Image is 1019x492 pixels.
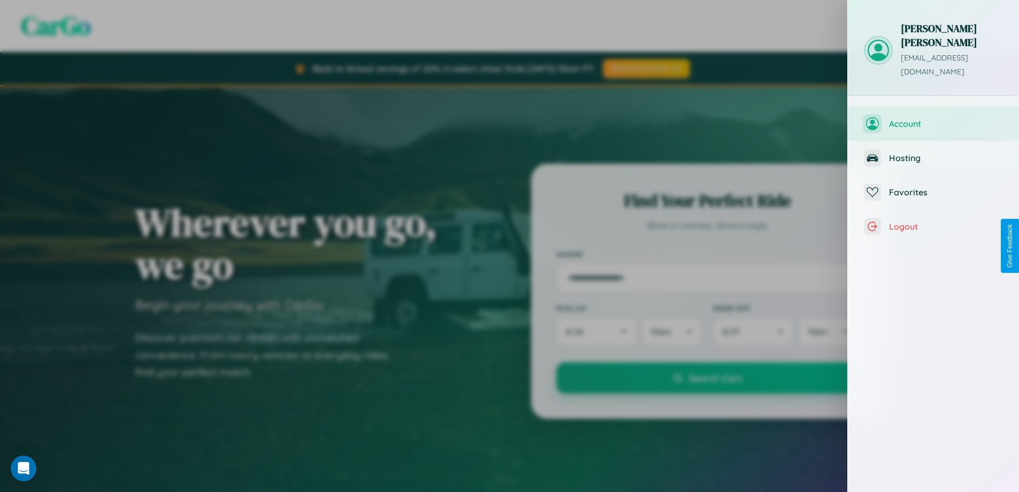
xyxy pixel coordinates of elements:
button: Hosting [848,141,1019,175]
h3: [PERSON_NAME] [PERSON_NAME] [901,21,1003,49]
div: Give Feedback [1006,224,1014,268]
button: Account [848,107,1019,141]
p: [EMAIL_ADDRESS][DOMAIN_NAME] [901,51,1003,79]
span: Favorites [889,187,1003,198]
button: Logout [848,209,1019,244]
span: Logout [889,221,1003,232]
span: Hosting [889,153,1003,163]
div: Open Intercom Messenger [11,456,36,481]
button: Favorites [848,175,1019,209]
span: Account [889,118,1003,129]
